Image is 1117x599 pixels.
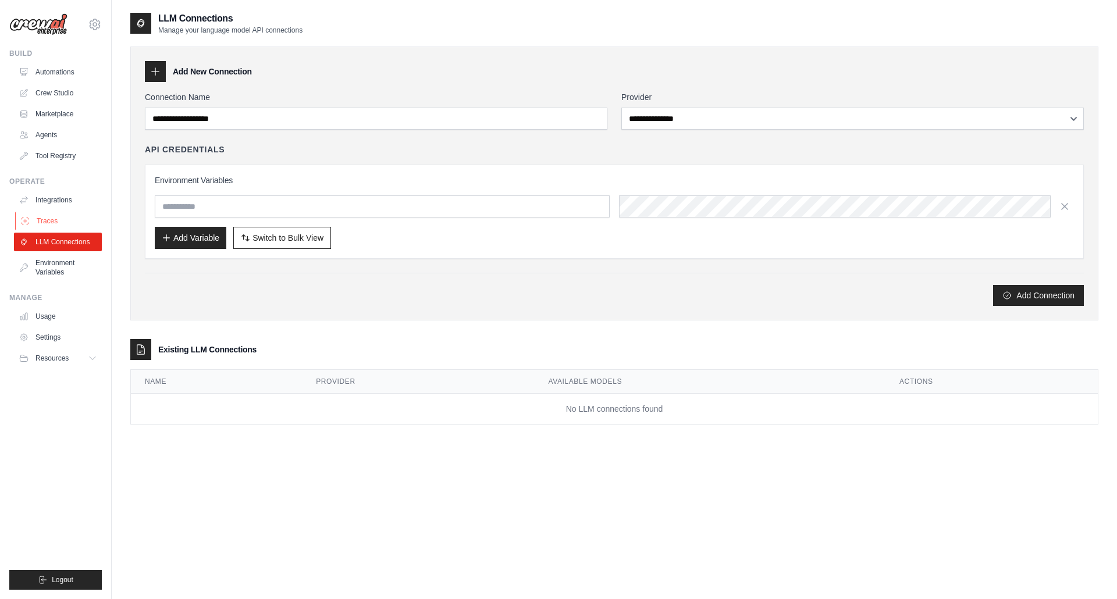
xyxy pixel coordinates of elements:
[993,285,1084,306] button: Add Connection
[9,13,67,35] img: Logo
[14,328,102,347] a: Settings
[885,370,1098,394] th: Actions
[9,293,102,302] div: Manage
[155,174,1074,186] h3: Environment Variables
[14,105,102,123] a: Marketplace
[158,26,303,35] p: Manage your language model API connections
[233,227,331,249] button: Switch to Bulk View
[14,254,102,281] a: Environment Variables
[14,84,102,102] a: Crew Studio
[15,212,103,230] a: Traces
[14,349,102,368] button: Resources
[14,307,102,326] a: Usage
[155,227,226,249] button: Add Variable
[534,370,885,394] th: Available Models
[145,144,225,155] h4: API Credentials
[621,91,1084,103] label: Provider
[14,126,102,144] a: Agents
[14,63,102,81] a: Automations
[14,233,102,251] a: LLM Connections
[9,177,102,186] div: Operate
[173,66,252,77] h3: Add New Connection
[145,91,607,103] label: Connection Name
[158,12,303,26] h2: LLM Connections
[52,575,73,584] span: Logout
[9,570,102,590] button: Logout
[131,370,302,394] th: Name
[252,232,323,244] span: Switch to Bulk View
[9,49,102,58] div: Build
[14,191,102,209] a: Integrations
[14,147,102,165] a: Tool Registry
[35,354,69,363] span: Resources
[302,370,534,394] th: Provider
[158,344,257,355] h3: Existing LLM Connections
[131,394,1098,425] td: No LLM connections found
